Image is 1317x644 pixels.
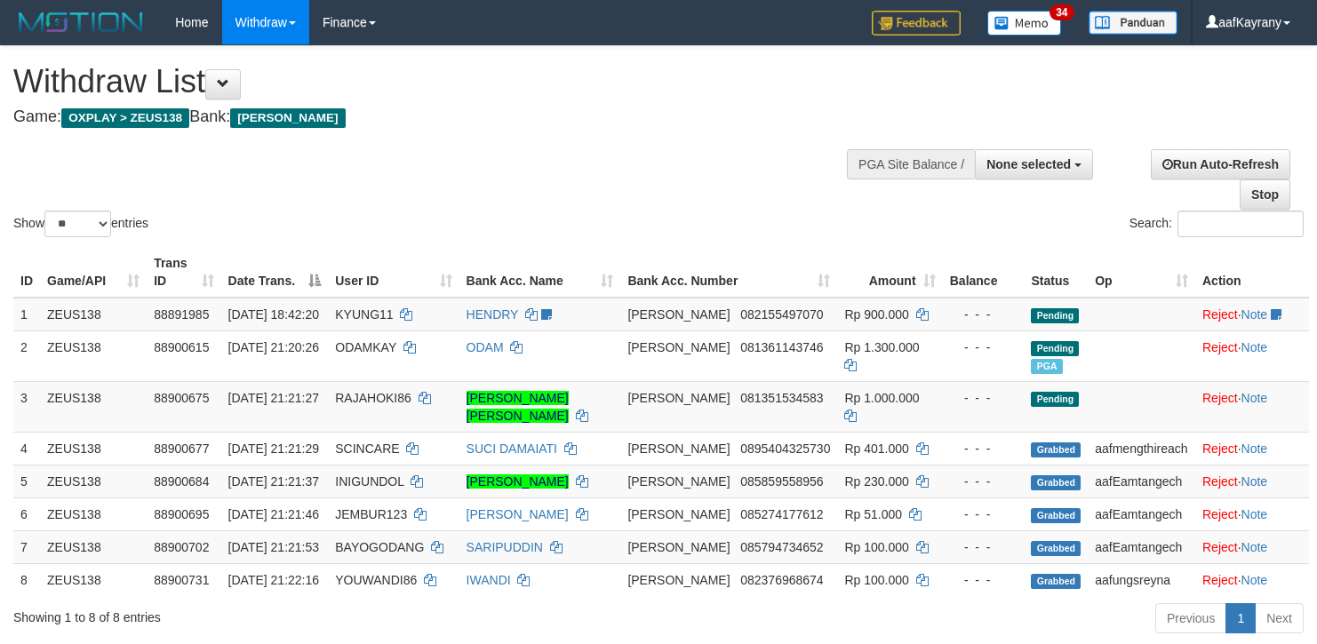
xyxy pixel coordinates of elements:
[950,389,1018,407] div: - - -
[1195,465,1309,497] td: ·
[13,432,40,465] td: 4
[154,474,209,489] span: 88900684
[1241,573,1268,587] a: Note
[627,391,730,405] span: [PERSON_NAME]
[1202,441,1238,456] a: Reject
[844,441,908,456] span: Rp 401.000
[740,573,823,587] span: Copy 082376968674 to clipboard
[228,340,319,354] span: [DATE] 21:20:26
[872,11,961,36] img: Feedback.jpg
[1195,497,1309,530] td: ·
[1129,211,1304,237] label: Search:
[147,247,220,298] th: Trans ID: activate to sort column ascending
[154,340,209,354] span: 88900615
[61,108,189,128] span: OXPLAY > ZEUS138
[1195,298,1309,331] td: ·
[13,330,40,381] td: 2
[13,563,40,596] td: 8
[950,538,1018,556] div: - - -
[335,474,403,489] span: INIGUNDOL
[335,573,417,587] span: YOUWANDI86
[844,340,919,354] span: Rp 1.300.000
[1195,563,1309,596] td: ·
[1241,507,1268,521] a: Note
[13,247,40,298] th: ID
[1089,11,1177,35] img: panduan.png
[154,307,209,322] span: 88891985
[40,298,147,331] td: ZEUS138
[1031,308,1079,323] span: Pending
[1195,247,1309,298] th: Action
[228,474,319,489] span: [DATE] 21:21:37
[950,338,1018,356] div: - - -
[1024,247,1088,298] th: Status
[1195,530,1309,563] td: ·
[335,307,393,322] span: KYUNG11
[154,391,209,405] span: 88900675
[335,441,399,456] span: SCINCARE
[950,440,1018,457] div: - - -
[13,381,40,432] td: 3
[740,391,823,405] span: Copy 081351534583 to clipboard
[1088,432,1195,465] td: aafmengthireach
[987,11,1062,36] img: Button%20Memo.svg
[1202,340,1238,354] a: Reject
[740,441,830,456] span: Copy 0895404325730 to clipboard
[154,441,209,456] span: 88900677
[40,563,147,596] td: ZEUS138
[1202,391,1238,405] a: Reject
[154,507,209,521] span: 88900695
[1241,340,1268,354] a: Note
[837,247,942,298] th: Amount: activate to sort column ascending
[986,157,1071,171] span: None selected
[975,149,1093,179] button: None selected
[1031,359,1062,374] span: Marked by aafchomsokheang
[40,381,147,432] td: ZEUS138
[627,307,730,322] span: [PERSON_NAME]
[627,573,730,587] span: [PERSON_NAME]
[1177,211,1304,237] input: Search:
[40,465,147,497] td: ZEUS138
[844,573,908,587] span: Rp 100.000
[228,441,319,456] span: [DATE] 21:21:29
[1031,541,1081,556] span: Grabbed
[40,432,147,465] td: ZEUS138
[620,247,837,298] th: Bank Acc. Number: activate to sort column ascending
[13,601,536,626] div: Showing 1 to 8 of 8 entries
[1241,474,1268,489] a: Note
[1255,603,1304,633] a: Next
[844,540,908,554] span: Rp 100.000
[154,540,209,554] span: 88900702
[1202,573,1238,587] a: Reject
[1031,392,1079,407] span: Pending
[627,540,730,554] span: [PERSON_NAME]
[13,465,40,497] td: 5
[467,474,569,489] a: [PERSON_NAME]
[1241,307,1268,322] a: Note
[40,530,147,563] td: ZEUS138
[467,573,511,587] a: IWANDI
[1031,574,1081,589] span: Grabbed
[844,391,919,405] span: Rp 1.000.000
[844,507,902,521] span: Rp 51.000
[627,340,730,354] span: [PERSON_NAME]
[1195,432,1309,465] td: ·
[1241,391,1268,405] a: Note
[740,340,823,354] span: Copy 081361143746 to clipboard
[1241,540,1268,554] a: Note
[467,441,557,456] a: SUCI DAMAIATI
[1031,508,1081,523] span: Grabbed
[1088,563,1195,596] td: aafungsreyna
[13,530,40,563] td: 7
[228,507,319,521] span: [DATE] 21:21:46
[1031,475,1081,490] span: Grabbed
[467,391,569,423] a: [PERSON_NAME] [PERSON_NAME]
[740,540,823,554] span: Copy 085794734652 to clipboard
[740,307,823,322] span: Copy 082155497070 to clipboard
[13,497,40,530] td: 6
[228,540,319,554] span: [DATE] 21:21:53
[467,307,519,322] a: HENDRY
[335,340,396,354] span: ODAMKAY
[467,507,569,521] a: [PERSON_NAME]
[328,247,459,298] th: User ID: activate to sort column ascending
